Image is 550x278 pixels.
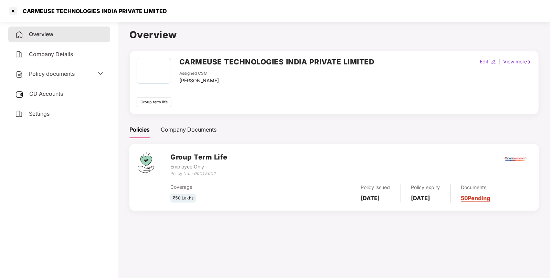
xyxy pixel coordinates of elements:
[129,27,539,42] h1: Overview
[29,31,53,38] span: Overview
[15,70,23,79] img: svg+xml;base64,PHN2ZyB4bWxucz0iaHR0cDovL3d3dy53My5vcmcvMjAwMC9zdmciIHdpZHRoPSIyNCIgaGVpZ2h0PSIyNC...
[411,184,440,191] div: Policy expiry
[527,60,532,64] img: rightIcon
[129,125,150,134] div: Policies
[361,195,380,202] b: [DATE]
[497,58,502,65] div: |
[461,184,490,191] div: Documents
[15,90,24,99] img: svg+xml;base64,PHN2ZyB3aWR0aD0iMjUiIGhlaWdodD0iMjQiIHZpZXdCb3g9IjAgMCAyNSAyNCIgZmlsbD0ibm9uZSIgeG...
[504,147,528,171] img: iciciprud.png
[170,171,228,177] div: Policy No. -
[478,58,490,65] div: Edit
[170,194,196,203] div: ₹50 Lakhs
[29,51,73,58] span: Company Details
[137,97,171,107] div: Group term life
[98,71,103,76] span: down
[502,58,533,65] div: View more
[461,195,490,202] a: 50 Pending
[29,70,75,77] span: Policy documents
[19,8,167,14] div: CARMEUSE TECHNOLOGIES INDIA PRIVATE LIMITED
[179,70,219,77] div: Assigned CSM
[491,60,496,64] img: editIcon
[15,31,23,39] img: svg+xml;base64,PHN2ZyB4bWxucz0iaHR0cDovL3d3dy53My5vcmcvMjAwMC9zdmciIHdpZHRoPSIyNCIgaGVpZ2h0PSIyNC...
[194,171,216,176] i: 00015002
[170,152,228,163] h3: Group Term Life
[161,125,216,134] div: Company Documents
[179,77,219,84] div: [PERSON_NAME]
[170,183,290,191] div: Coverage
[411,195,430,202] b: [DATE]
[179,56,374,68] h2: CARMEUSE TECHNOLOGIES INDIA PRIVATE LIMITED
[15,110,23,118] img: svg+xml;base64,PHN2ZyB4bWxucz0iaHR0cDovL3d3dy53My5vcmcvMjAwMC9zdmciIHdpZHRoPSIyNCIgaGVpZ2h0PSIyNC...
[170,163,228,171] div: Employee Only
[138,152,154,173] img: svg+xml;base64,PHN2ZyB4bWxucz0iaHR0cDovL3d3dy53My5vcmcvMjAwMC9zdmciIHdpZHRoPSI0Ny43MTQiIGhlaWdodD...
[15,50,23,59] img: svg+xml;base64,PHN2ZyB4bWxucz0iaHR0cDovL3d3dy53My5vcmcvMjAwMC9zdmciIHdpZHRoPSIyNCIgaGVpZ2h0PSIyNC...
[29,110,50,117] span: Settings
[361,184,390,191] div: Policy issued
[29,90,63,97] span: CD Accounts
